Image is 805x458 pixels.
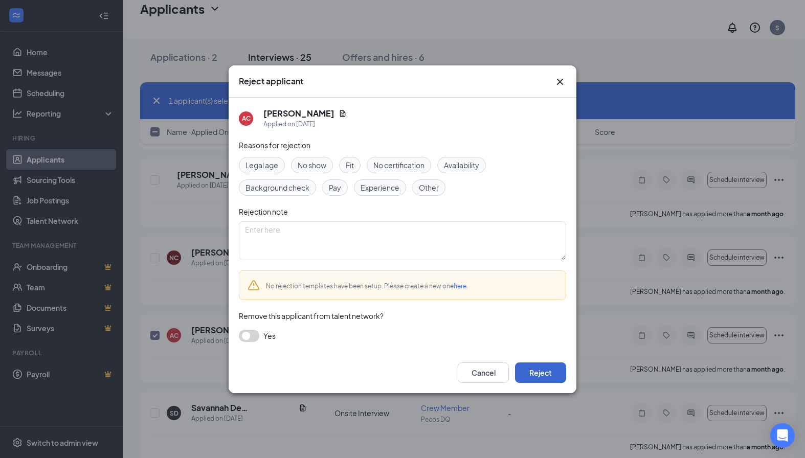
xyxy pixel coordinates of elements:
[770,423,795,448] div: Open Intercom Messenger
[298,159,326,171] span: No show
[419,182,439,193] span: Other
[339,109,347,118] svg: Document
[263,119,347,129] div: Applied on [DATE]
[373,159,424,171] span: No certification
[239,141,310,150] span: Reasons for rejection
[239,311,384,320] span: Remove this applicant from talent network?
[242,114,251,123] div: AC
[266,282,468,290] span: No rejection templates have been setup. Please create a new one .
[263,108,334,119] h5: [PERSON_NAME]
[263,330,276,342] span: Yes
[346,159,354,171] span: Fit
[554,76,566,88] svg: Cross
[239,76,303,87] h3: Reject applicant
[361,182,399,193] span: Experience
[454,282,466,290] a: here
[515,362,566,383] button: Reject
[239,207,288,216] span: Rejection note
[329,182,341,193] span: Pay
[458,362,509,383] button: Cancel
[248,279,260,291] svg: Warning
[444,159,479,171] span: Availability
[245,159,278,171] span: Legal age
[554,76,566,88] button: Close
[245,182,309,193] span: Background check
